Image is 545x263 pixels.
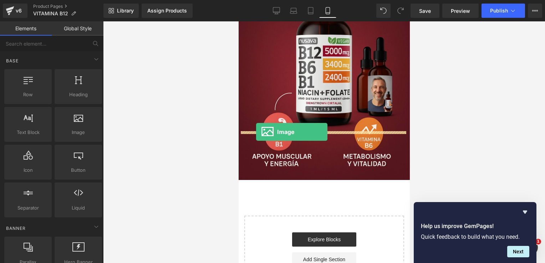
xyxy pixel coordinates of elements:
[6,204,50,212] span: Separator
[147,8,187,14] div: Assign Products
[268,4,285,18] a: Desktop
[490,8,508,14] span: Publish
[57,204,100,212] span: Liquid
[6,91,50,98] span: Row
[421,222,529,231] h2: Help us improve GemPages!
[421,233,529,240] p: Quick feedback to build what you need.
[57,166,100,174] span: Button
[482,4,525,18] button: Publish
[14,6,23,15] div: v6
[6,166,50,174] span: Icon
[57,91,100,98] span: Heading
[33,11,68,16] span: VITAMINA B12
[103,4,139,18] a: New Library
[507,246,529,257] button: Next question
[419,7,431,15] span: Save
[54,231,118,245] a: Add Single Section
[6,129,50,136] span: Text Block
[319,4,336,18] a: Mobile
[52,21,103,36] a: Global Style
[302,4,319,18] a: Tablet
[33,4,103,9] a: Product Pages
[57,129,100,136] span: Image
[442,4,479,18] a: Preview
[393,4,408,18] button: Redo
[54,211,118,225] a: Explore Blocks
[451,7,470,15] span: Preview
[117,7,134,14] span: Library
[285,4,302,18] a: Laptop
[5,225,26,232] span: Banner
[528,4,542,18] button: More
[376,4,391,18] button: Undo
[421,208,529,257] div: Help us improve GemPages!
[5,57,19,64] span: Base
[535,239,541,244] span: 1
[3,4,27,18] a: v6
[521,208,529,216] button: Hide survey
